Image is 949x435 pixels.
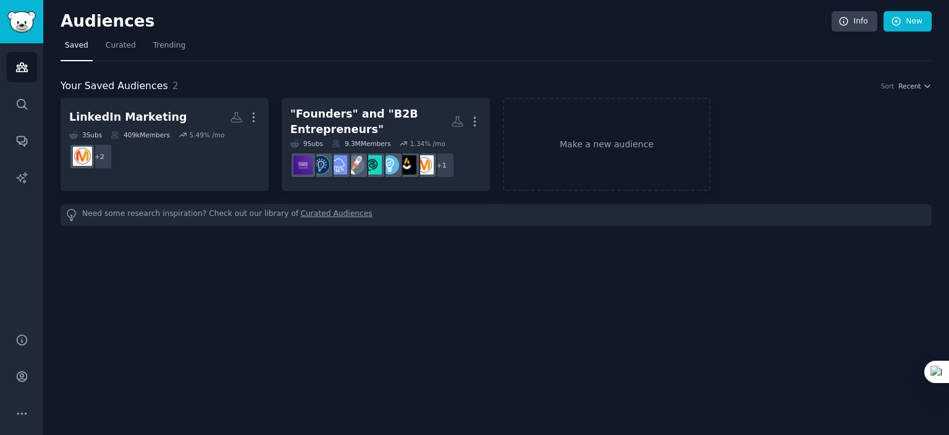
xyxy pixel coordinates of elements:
h2: Audiences [61,12,832,32]
a: Saved [61,36,93,61]
span: 2 [172,80,179,92]
a: Curated [101,36,140,61]
img: Entrepreneur [380,155,399,174]
img: FoundersHub [363,155,382,174]
span: Saved [65,40,88,51]
div: + 1 [429,152,455,178]
div: + 2 [86,144,112,170]
img: marketing [415,155,434,174]
div: 409k Members [111,131,170,139]
img: ExperiencedFounders [293,155,313,174]
img: DigitalMarketing [73,147,92,166]
img: startups [345,155,365,174]
button: Recent [898,82,932,90]
div: 3 Sub s [69,131,102,139]
span: Recent [898,82,921,90]
span: Trending [153,40,185,51]
img: SaaS [328,155,347,174]
div: Need some research inspiration? Check out our library of [61,204,932,226]
a: Trending [149,36,190,61]
a: Info [832,11,877,32]
div: "Founders" and "B2B Entrepreneurs" [290,106,451,137]
img: indianstartups [397,155,416,174]
span: Curated [106,40,136,51]
img: Entrepreneurship [311,155,330,174]
a: New [884,11,932,32]
div: 1.34 % /mo [410,139,445,148]
div: 5.49 % /mo [189,131,224,139]
a: Make a new audience [503,98,711,191]
img: GummySearch logo [7,11,36,33]
a: Curated Audiences [301,209,373,222]
a: "Founders" and "B2B Entrepreneurs"9Subs9.3MMembers1.34% /mo+1marketingindianstartupsEntrepreneurF... [282,98,490,191]
div: 9.3M Members [332,139,390,148]
div: LinkedIn Marketing [69,110,187,125]
div: Sort [881,82,895,90]
a: LinkedIn Marketing3Subs409kMembers5.49% /mo+2DigitalMarketing [61,98,269,191]
span: Your Saved Audiences [61,79,168,94]
div: 9 Sub s [290,139,323,148]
